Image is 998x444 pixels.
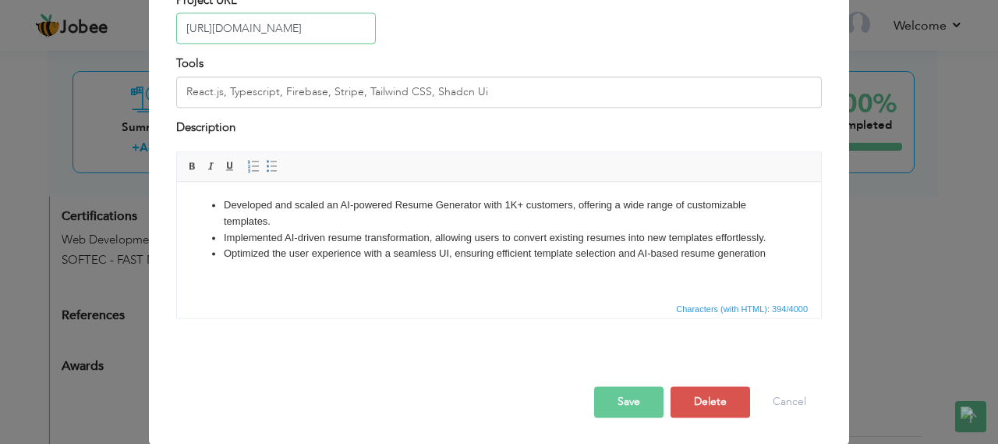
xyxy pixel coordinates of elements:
[757,387,822,418] button: Cancel
[184,158,201,176] a: Bold
[264,158,281,176] a: Insert/Remove Bulleted List
[594,387,664,418] button: Save
[671,387,750,418] button: Delete
[176,119,235,136] label: Description
[203,158,220,176] a: Italic
[177,183,821,300] iframe: Rich Text Editor, projectEditor
[176,56,203,73] label: Tools
[245,158,262,176] a: Insert/Remove Numbered List
[673,303,811,317] span: Characters (with HTML): 394/4000
[673,303,812,317] div: Statistics
[221,158,239,176] a: Underline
